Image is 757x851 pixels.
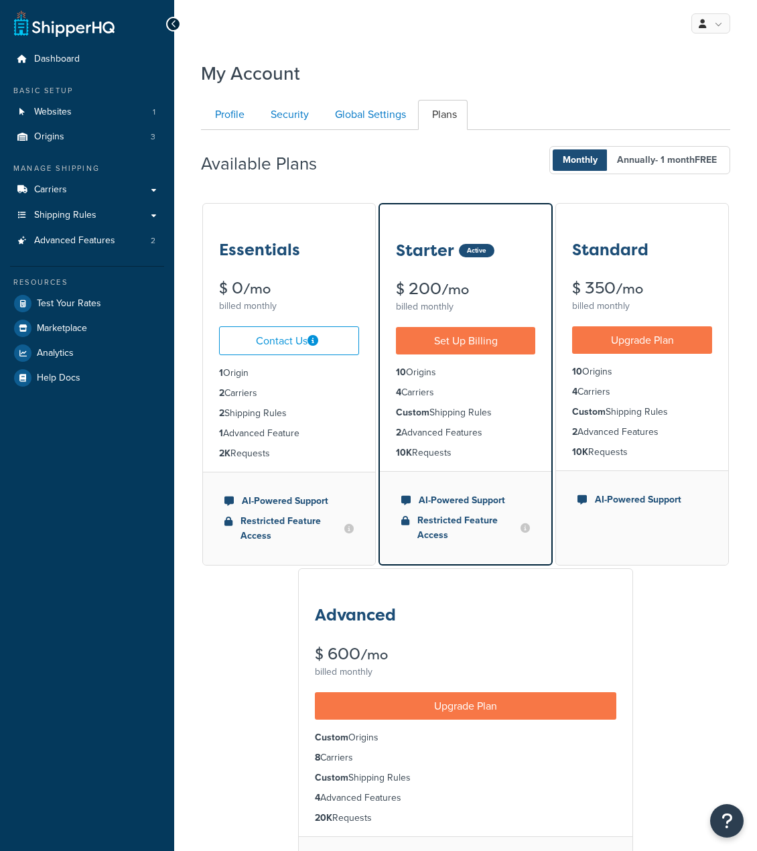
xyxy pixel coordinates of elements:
[549,146,730,174] button: Monthly Annually- 1 monthFREE
[572,425,712,440] li: Advanced Features
[219,280,359,297] div: $ 0
[257,100,320,130] a: Security
[396,327,536,354] a: Set Up Billing
[315,663,616,681] div: billed monthly
[219,446,230,460] strong: 2K
[219,297,359,316] div: billed monthly
[219,366,223,380] strong: 1
[315,791,320,805] strong: 4
[34,184,67,196] span: Carriers
[396,385,401,399] strong: 4
[396,298,536,316] div: billed monthly
[34,107,72,118] span: Websites
[572,297,712,316] div: billed monthly
[243,279,271,298] small: /mo
[219,326,359,355] a: Contact Us
[10,85,164,96] div: Basic Setup
[10,100,164,125] a: Websites 1
[34,235,115,247] span: Advanced Features
[315,730,616,745] li: Origins
[10,125,164,149] li: Origins
[577,493,707,507] li: AI-Powered Support
[219,406,359,421] li: Shipping Rules
[10,366,164,390] a: Help Docs
[572,445,588,459] strong: 10K
[219,386,224,400] strong: 2
[315,606,396,624] h3: Advanced
[37,323,87,334] span: Marketplace
[10,291,164,316] a: Test Your Rates
[459,244,494,257] div: Active
[201,154,337,174] h2: Available Plans
[607,149,727,171] span: Annually
[34,54,80,65] span: Dashboard
[153,107,155,118] span: 1
[396,405,536,420] li: Shipping Rules
[151,131,155,143] span: 3
[315,791,616,805] li: Advanced Features
[315,811,616,826] li: Requests
[655,153,717,167] span: - 1 month
[315,771,348,785] strong: Custom
[360,645,388,664] small: /mo
[616,279,643,298] small: /mo
[10,163,164,174] div: Manage Shipping
[34,131,64,143] span: Origins
[219,406,224,420] strong: 2
[401,513,531,543] li: Restricted Feature Access
[224,494,354,509] li: AI-Powered Support
[396,242,454,259] h3: Starter
[219,446,359,461] li: Requests
[695,153,717,167] b: FREE
[10,341,164,365] a: Analytics
[396,405,429,419] strong: Custom
[396,385,536,400] li: Carriers
[396,426,401,440] strong: 2
[396,365,536,380] li: Origins
[572,385,712,399] li: Carriers
[219,426,359,441] li: Advanced Feature
[37,348,74,359] span: Analytics
[219,426,223,440] strong: 1
[37,373,80,384] span: Help Docs
[10,178,164,202] a: Carriers
[315,730,348,744] strong: Custom
[553,149,608,171] span: Monthly
[441,280,469,299] small: /mo
[572,405,606,419] strong: Custom
[10,47,164,72] a: Dashboard
[572,326,712,354] a: Upgrade Plan
[10,316,164,340] a: Marketplace
[201,100,255,130] a: Profile
[396,426,536,440] li: Advanced Features
[37,298,101,310] span: Test Your Rates
[315,750,320,765] strong: 8
[10,228,164,253] li: Advanced Features
[572,385,577,399] strong: 4
[396,446,412,460] strong: 10K
[572,241,648,259] h3: Standard
[572,365,712,379] li: Origins
[315,750,616,765] li: Carriers
[10,203,164,228] a: Shipping Rules
[151,235,155,247] span: 2
[315,692,616,720] a: Upgrade Plan
[396,365,406,379] strong: 10
[10,228,164,253] a: Advanced Features 2
[10,277,164,288] div: Resources
[396,281,536,298] div: $ 200
[572,405,712,419] li: Shipping Rules
[14,10,115,37] a: ShipperHQ Home
[34,210,96,221] span: Shipping Rules
[321,100,417,130] a: Global Settings
[201,60,300,86] h1: My Account
[418,100,468,130] a: Plans
[219,241,300,259] h3: Essentials
[219,386,359,401] li: Carriers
